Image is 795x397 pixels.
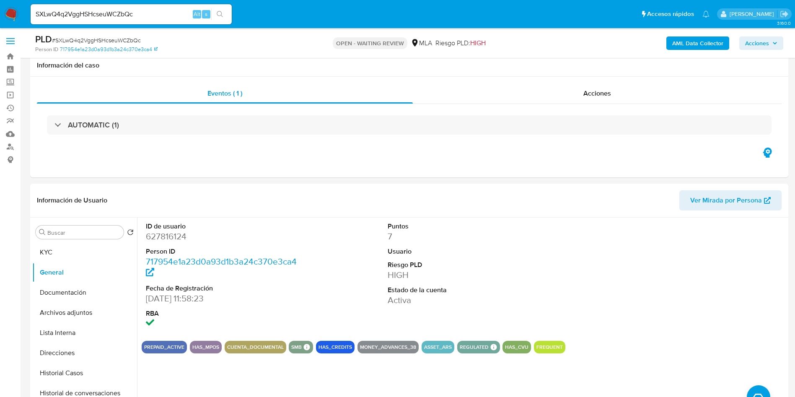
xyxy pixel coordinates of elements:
[702,10,710,18] a: Notificaciones
[679,190,782,210] button: Ver Mirada por Persona
[52,36,141,44] span: # SXLwQ4q2VggHSHcseuWCZbQc
[32,323,137,343] button: Lista Interna
[583,88,611,98] span: Acciones
[35,46,58,53] b: Person ID
[647,10,694,18] span: Accesos rápidos
[739,36,783,50] button: Acciones
[470,38,486,48] span: HIGH
[32,283,137,303] button: Documentación
[333,37,407,49] p: OPEN - WAITING REVIEW
[37,196,107,205] h1: Información de Usuario
[388,222,541,231] dt: Puntos
[388,285,541,295] dt: Estado de la cuenta
[388,294,541,306] dd: Activa
[388,260,541,270] dt: Riesgo PLD
[146,309,299,318] dt: RBA
[32,262,137,283] button: General
[47,229,120,236] input: Buscar
[60,46,158,53] a: 717954e1a23d0a93d1b3a24c370e3ca4
[211,8,228,20] button: search-icon
[690,190,762,210] span: Ver Mirada por Persona
[745,36,769,50] span: Acciones
[672,36,723,50] b: AML Data Collector
[37,61,782,70] h1: Información del caso
[127,229,134,238] button: Volver al orden por defecto
[68,120,119,130] h3: AUTOMATIC (1)
[32,343,137,363] button: Direcciones
[32,242,137,262] button: KYC
[32,363,137,383] button: Historial Casos
[780,10,789,18] a: Salir
[435,39,486,48] span: Riesgo PLD:
[146,247,299,256] dt: Person ID
[194,10,200,18] span: Alt
[146,284,299,293] dt: Fecha de Registración
[146,255,297,279] a: 717954e1a23d0a93d1b3a24c370e3ca4
[47,115,772,135] div: AUTOMATIC (1)
[207,88,242,98] span: Eventos ( 1 )
[388,231,541,242] dd: 7
[388,269,541,281] dd: HIGH
[35,32,52,46] b: PLD
[32,303,137,323] button: Archivos adjuntos
[146,293,299,304] dd: [DATE] 11:58:23
[666,36,729,50] button: AML Data Collector
[411,39,432,48] div: MLA
[146,231,299,242] dd: 627816124
[39,229,46,236] button: Buscar
[730,10,777,18] p: valeria.duch@mercadolibre.com
[205,10,207,18] span: s
[31,9,232,20] input: Buscar usuario o caso...
[388,247,541,256] dt: Usuario
[146,222,299,231] dt: ID de usuario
